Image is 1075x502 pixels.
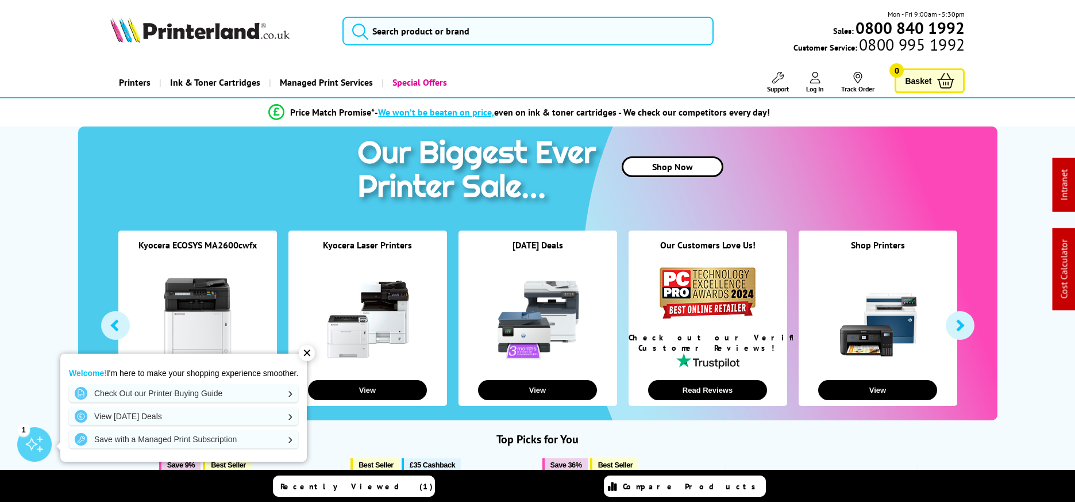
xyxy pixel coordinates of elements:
button: Best Seller [203,458,252,472]
li: modal_Promise [84,102,955,122]
div: Shop Printers [799,239,957,265]
span: We won’t be beaten on price, [378,106,494,118]
a: Kyocera ECOSYS MA2600cwfx [138,239,257,251]
button: Save 36% [542,458,588,472]
button: £35 Cashback [402,458,461,472]
span: Recently Viewed (1) [280,481,433,492]
a: Save with a Managed Print Subscription [69,430,298,449]
a: View [DATE] Deals [69,407,298,426]
div: [DATE] Deals [458,239,617,265]
a: Intranet [1058,170,1070,201]
button: Save 9% [159,458,201,472]
a: Ink & Toner Cartridges [159,68,269,97]
a: Support [767,72,789,93]
span: Sales: [833,25,854,36]
button: Best Seller [350,458,399,472]
a: Shop Now [622,156,723,177]
input: Search product or brand [342,17,714,45]
a: Kyocera Laser Printers [323,239,412,251]
a: Cost Calculator [1058,240,1070,299]
span: Basket [905,73,931,89]
button: Best Seller [590,458,639,472]
span: Mon - Fri 9:00am - 5:30pm [888,9,965,20]
a: Compare Products [604,476,766,497]
p: I'm here to make your shopping experience smoother. [69,368,298,378]
span: Price Match Promise* [290,106,375,118]
span: Save 36% [550,461,582,469]
a: 0800 840 1992 [854,22,965,33]
span: Best Seller [211,461,246,469]
span: Best Seller [598,461,633,469]
a: Printerland Logo [110,17,328,45]
span: Compare Products [623,481,762,492]
a: Track Order [841,72,874,93]
button: Read Reviews [648,380,767,400]
strong: Welcome! [69,369,107,378]
img: Printerland Logo [110,17,290,43]
button: View [308,380,427,400]
span: £35 Cashback [410,461,455,469]
b: 0800 840 1992 [856,17,965,39]
a: Log In [806,72,824,93]
span: 0800 995 1992 [857,39,965,50]
div: ✕ [299,345,315,361]
span: Best Seller [359,461,394,469]
span: Support [767,85,789,93]
button: View [478,380,597,400]
button: View [818,380,937,400]
a: Special Offers [382,68,456,97]
span: Customer Service: [793,39,965,53]
a: Check Out our Printer Buying Guide [69,384,298,403]
div: Our Customers Love Us! [629,239,787,265]
div: 1 [17,423,30,436]
div: - even on ink & toner cartridges - We check our competitors every day! [375,106,770,118]
span: Ink & Toner Cartridges [170,68,260,97]
span: Save 9% [167,461,195,469]
a: Managed Print Services [269,68,382,97]
img: printer sale [352,127,608,217]
span: Log In [806,85,824,93]
a: Printers [110,68,159,97]
a: Basket 0 [895,68,965,93]
div: Check out our Verified Customer Reviews! [629,332,787,353]
a: Recently Viewed (1) [273,476,435,497]
span: 0 [889,63,904,78]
